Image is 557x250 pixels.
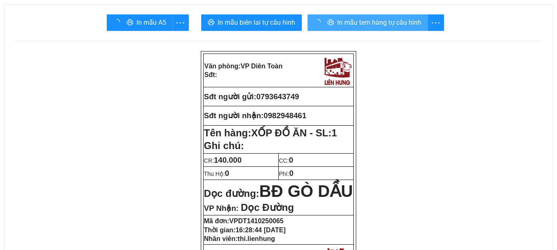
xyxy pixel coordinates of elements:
[331,127,337,138] span: 1
[279,171,294,177] span: Phí:
[204,157,242,164] span: CR:
[136,17,166,28] span: In mẫu A5
[127,19,133,27] span: printer
[241,63,283,70] span: VP Diên Toàn
[204,235,275,242] strong: Nhân viên:
[204,171,229,177] span: Thu Hộ:
[3,14,85,50] strong: VP: 77 [GEOGRAPHIC_DATA][PERSON_NAME][GEOGRAPHIC_DATA]
[204,204,239,213] span: VP Nhận:
[428,18,444,28] span: more
[237,235,275,242] span: thi.lienhung
[204,71,217,78] strong: Sđt:
[225,169,229,178] span: 0
[113,19,123,26] span: loading
[214,156,242,164] span: 140.000
[263,111,306,120] span: 0982948461
[337,17,421,28] span: In mẫu tem hàng tự cấu hình
[204,140,244,151] span: Ghi chú:
[322,55,353,86] img: logo
[204,92,256,101] strong: Sđt người gửi:
[204,63,283,70] strong: Văn phòng:
[235,227,286,234] span: 16:28:44 [DATE]
[251,127,337,138] span: XỐP ĐỒ ĂN - SL:
[208,19,214,27] span: printer
[204,227,286,234] strong: Thời gian:
[241,202,294,213] span: Dọc Đường
[289,156,293,164] span: 0
[89,10,121,44] img: logo
[3,4,68,13] strong: Nhà xe Liên Hưng
[308,14,428,31] button: printerIn mẫu tem hàng tự cấu hình
[34,54,90,62] strong: Phiếu gửi hàng
[229,217,284,224] span: VPDT1410250065
[204,127,337,138] strong: Tên hàng:
[259,182,353,200] span: BĐ GÒ DẦU
[204,217,284,224] strong: Mã đơn:
[279,157,294,164] span: CC:
[428,14,444,31] button: more
[172,14,189,31] button: more
[289,169,293,178] span: 0
[204,111,264,120] strong: Sđt người nhận:
[327,19,334,27] span: printer
[204,188,353,199] strong: Dọc đường:
[173,18,188,28] span: more
[107,14,173,31] button: printerIn mẫu A5
[256,92,299,101] span: 0793643749
[314,19,324,26] span: loading
[201,14,302,31] button: printerIn mẫu biên lai tự cấu hình
[218,17,295,28] span: In mẫu biên lai tự cấu hình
